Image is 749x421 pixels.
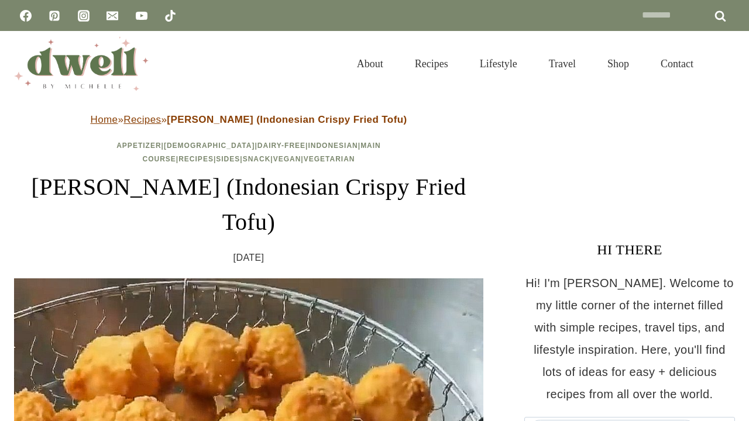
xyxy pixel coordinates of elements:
span: | | | | | | | | | [116,142,381,163]
a: Indonesian [308,142,358,150]
a: Vegetarian [304,155,355,163]
a: Instagram [72,4,95,27]
a: Home [90,114,118,125]
a: Contact [645,43,709,84]
a: Travel [533,43,592,84]
p: Hi! I'm [PERSON_NAME]. Welcome to my little corner of the internet filled with simple recipes, tr... [524,272,735,405]
a: Recipes [178,155,214,163]
a: Lifestyle [464,43,533,84]
a: YouTube [130,4,153,27]
time: [DATE] [233,249,264,267]
a: Shop [592,43,645,84]
a: Email [101,4,124,27]
span: » » [90,114,407,125]
nav: Primary Navigation [341,43,709,84]
a: About [341,43,399,84]
a: Appetizer [116,142,161,150]
img: DWELL by michelle [14,37,149,91]
a: [DEMOGRAPHIC_DATA] [164,142,255,150]
a: Dairy-Free [257,142,305,150]
button: View Search Form [715,54,735,74]
a: Pinterest [43,4,66,27]
a: TikTok [159,4,182,27]
strong: [PERSON_NAME] (Indonesian Crispy Fried Tofu) [167,114,407,125]
a: Recipes [123,114,161,125]
a: Facebook [14,4,37,27]
a: Recipes [399,43,464,84]
h3: HI THERE [524,239,735,260]
a: Sides [216,155,240,163]
a: Snack [243,155,271,163]
h1: [PERSON_NAME] (Indonesian Crispy Fried Tofu) [14,170,483,240]
a: Vegan [273,155,301,163]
